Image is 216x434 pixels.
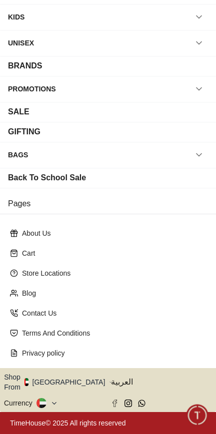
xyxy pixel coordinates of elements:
span: 09:32 PM [131,287,156,293]
p: Cart [22,248,202,258]
button: Shop From[GEOGRAPHIC_DATA] [4,372,112,392]
a: TimeHouse© 2025 All rights reserved [10,419,126,427]
p: Contact Us [22,308,202,318]
a: Whatsapp [138,400,145,407]
img: United Arab Emirates [24,378,28,386]
div: Nearest Store Locator [27,328,122,346]
p: Terms And Conditions [22,328,202,338]
em: Back [5,5,25,25]
div: Exchanges [157,305,211,323]
span: Hello! I'm your Time House Watches Support Assistant. How can I assist you [DATE]? [14,258,150,291]
div: New Enquiry [42,305,103,323]
a: Facebook [111,400,118,407]
span: Services [114,308,146,320]
span: Nearest Store Locator [34,331,116,343]
div: SALE [8,106,29,118]
p: Privacy policy [22,348,202,358]
div: BAGS [8,146,28,164]
a: Instagram [124,400,132,407]
p: Store Locations [22,268,202,278]
p: Blog [22,288,202,298]
div: Back To School Sale [8,172,86,184]
div: Services [108,305,152,323]
div: BRANDS [8,60,42,72]
span: Track your Shipment [127,354,204,366]
span: Exchanges [164,308,204,320]
div: [PERSON_NAME] [7,239,216,249]
div: GIFTING [8,126,40,138]
div: Currency [4,398,36,408]
div: Chat Widget [186,405,208,427]
div: UNISEX [8,34,34,52]
div: Request a callback [127,328,211,346]
span: Request a callback [134,331,204,343]
div: KIDS [8,8,24,26]
img: Profile picture of Zoe [28,6,45,23]
p: About Us [22,228,202,238]
div: Track your Shipment [121,351,211,369]
em: Minimize [191,5,211,25]
button: العربية [111,372,212,392]
span: العربية [111,376,212,388]
div: PROMOTIONS [8,80,56,98]
div: [PERSON_NAME] [50,10,152,20]
span: New Enquiry [49,308,96,320]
